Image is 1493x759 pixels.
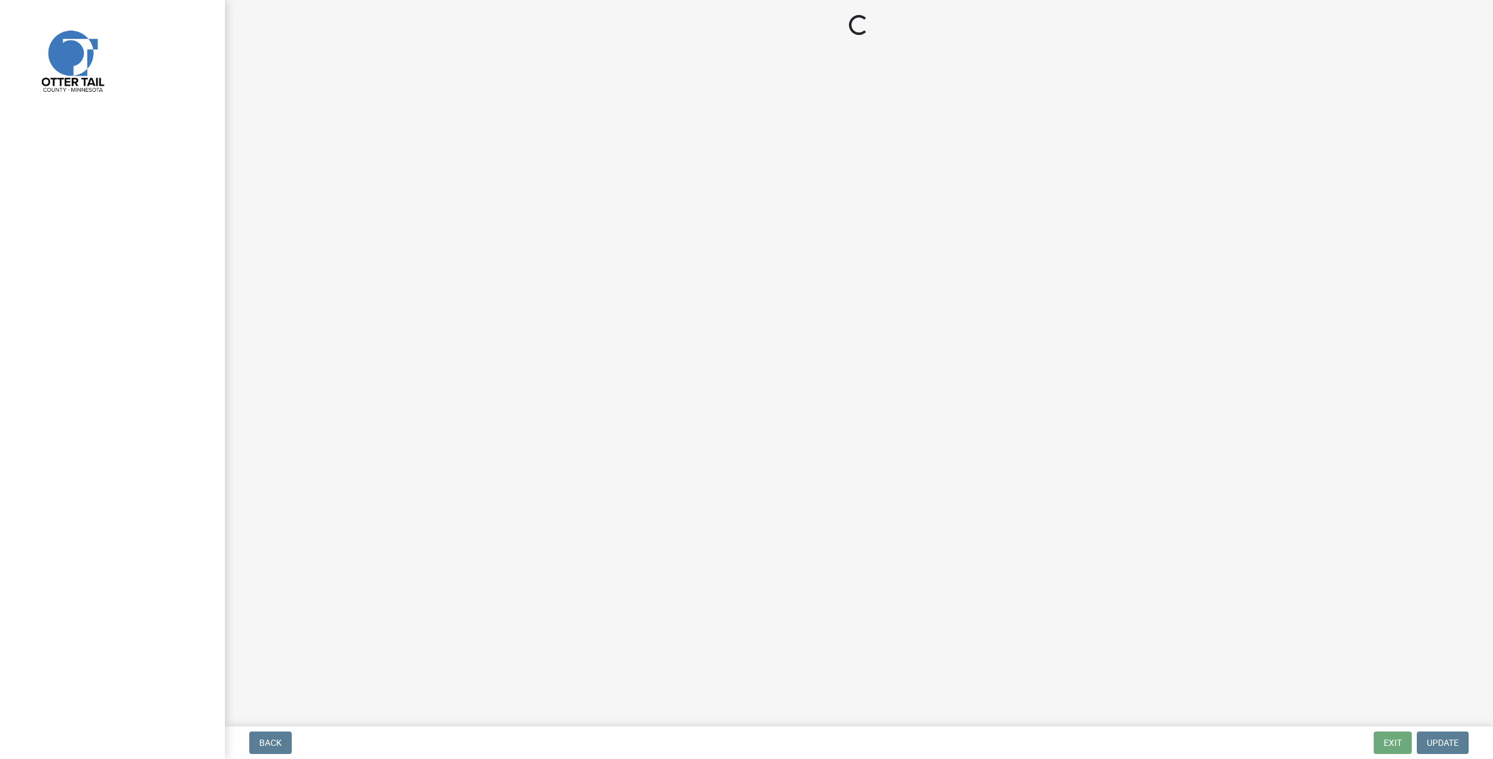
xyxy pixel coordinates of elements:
button: Update [1417,732,1469,754]
button: Exit [1374,732,1412,754]
span: Update [1427,738,1459,748]
button: Back [249,732,292,754]
img: Otter Tail County, Minnesota [25,13,119,107]
span: Back [259,738,282,748]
